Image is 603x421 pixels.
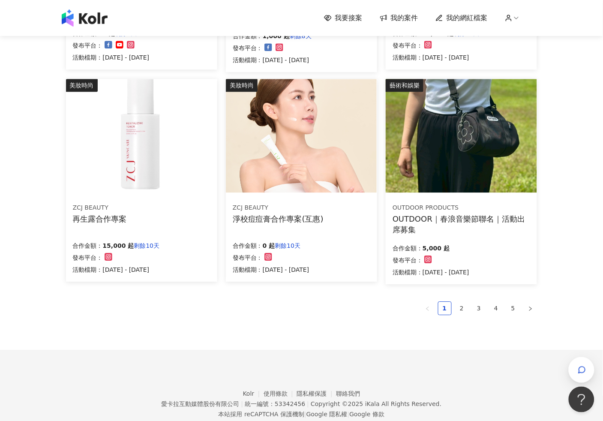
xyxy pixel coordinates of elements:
span: | [304,411,306,418]
p: 活動檔期：[DATE] - [DATE] [233,55,312,65]
a: Google 隱私權 [306,411,348,418]
div: ZCJ BEAUTY [233,204,324,212]
a: 5 [507,302,520,315]
div: 美妝時尚 [226,79,258,92]
p: 1,000 起 [263,31,290,41]
div: 統一編號：53342456 [245,400,305,407]
p: 合作金額： [73,241,103,251]
div: OUTDOOR｜春浪音樂節聯名｜活動出席募集 [393,214,530,235]
div: 藝術和娛樂 [386,79,423,92]
li: 4 [489,301,503,315]
p: 0 起 [263,241,275,251]
a: 隱私權保護 [297,390,336,397]
img: 淨校痘痘膏 [226,79,377,192]
li: Next Page [524,301,537,315]
a: 4 [490,302,503,315]
img: 再生微導晶露 [66,79,217,192]
a: 使用條款 [264,390,297,397]
a: 1 [438,302,451,315]
p: 剩餘10天 [275,241,300,251]
img: 春浪活動出席與合作貼文需求 [386,79,537,192]
p: 合作金額： [393,243,423,253]
li: 1 [438,301,452,315]
span: | [348,411,350,418]
p: 活動檔期：[DATE] - [DATE] [233,265,309,275]
a: 我的案件 [380,13,418,23]
span: right [528,306,533,311]
p: 活動檔期：[DATE] - [DATE] [393,267,469,277]
div: 再生露合作專案 [73,214,127,224]
a: 2 [456,302,468,315]
p: 發布平台： [233,253,263,263]
a: Google 條款 [349,411,384,418]
a: 聯絡我們 [336,390,360,397]
div: OUTDOOR PRODUCTS [393,204,530,212]
p: 發布平台： [393,255,423,265]
span: 我的案件 [391,13,418,23]
span: 本站採用 reCAPTCHA 保護機制 [219,409,384,419]
li: 3 [472,301,486,315]
img: logo [62,9,108,27]
div: 美妝時尚 [66,79,98,92]
div: Copyright © 2025 All Rights Reserved. [311,400,441,407]
p: 合作金額： [233,31,263,41]
a: Kolr [243,390,264,397]
li: Previous Page [421,301,435,315]
button: right [524,301,537,315]
p: 合作金額： [233,241,263,251]
p: 剩餘10天 [134,241,159,251]
p: 5,000 起 [423,243,450,253]
a: iKala [365,400,380,407]
p: 發布平台： [233,43,263,53]
p: 發布平台： [393,40,423,51]
a: 3 [473,302,486,315]
p: 發布平台： [73,253,103,263]
p: 剩餘8天 [290,31,312,41]
div: ZCJ BEAUTY [73,204,127,212]
a: 我的網紅檔案 [435,13,488,23]
span: | [241,400,243,407]
span: 我的網紅檔案 [447,13,488,23]
span: | [307,400,309,407]
li: 2 [455,301,469,315]
span: 我要接案 [335,13,363,23]
p: 發布平台： [73,40,103,51]
li: 5 [507,301,520,315]
p: 活動檔期：[DATE] - [DATE] [393,52,480,63]
button: left [421,301,435,315]
p: 活動檔期：[DATE] - [DATE] [73,52,150,63]
div: 淨校痘痘膏合作專案(互惠) [233,214,324,224]
a: 我要接案 [324,13,363,23]
div: 愛卡拉互動媒體股份有限公司 [161,400,239,407]
p: 15,000 起 [103,241,134,251]
iframe: Help Scout Beacon - Open [569,387,594,412]
span: left [425,306,430,311]
p: 活動檔期：[DATE] - [DATE] [73,265,160,275]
